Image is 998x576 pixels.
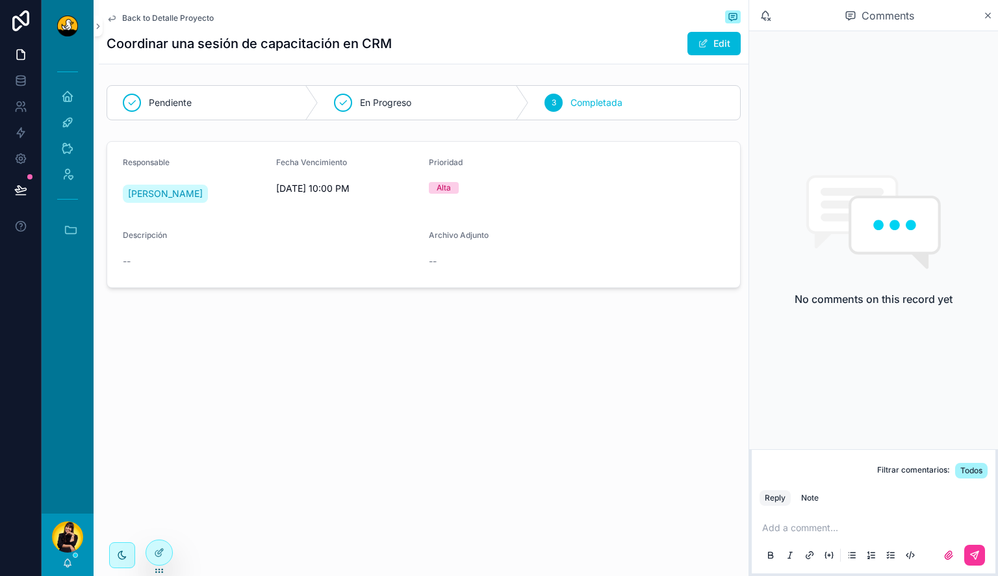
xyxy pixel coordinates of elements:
div: Note [801,493,819,503]
span: Back to Detalle Proyecto [122,13,214,23]
span: Pendiente [149,96,192,109]
button: Note [796,490,824,506]
div: Alta [437,182,451,194]
img: App logo [57,16,78,36]
h1: Coordinar una sesión de capacitación en CRM [107,34,392,53]
span: -- [123,255,131,268]
span: Descripción [123,230,167,240]
span: Completada [570,96,622,109]
h2: No comments on this record yet [795,291,953,307]
span: Comments [862,8,914,23]
div: scrollable content [42,52,94,267]
span: 3 [552,98,556,108]
button: Edit [687,32,741,55]
a: Back to Detalle Proyecto [107,13,214,23]
a: [PERSON_NAME] [123,185,208,203]
span: Responsable [123,157,170,167]
span: Archivo Adjunto [429,230,489,240]
button: Reply [760,490,791,506]
button: Todos [955,463,988,478]
span: Fecha Vencimiento [276,157,347,167]
span: [PERSON_NAME] [128,187,203,200]
span: -- [429,255,437,268]
span: Prioridad [429,157,463,167]
span: [DATE] 10:00 PM [276,182,419,195]
span: Filtrar comentarios: [877,465,950,478]
span: En Progreso [360,96,411,109]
